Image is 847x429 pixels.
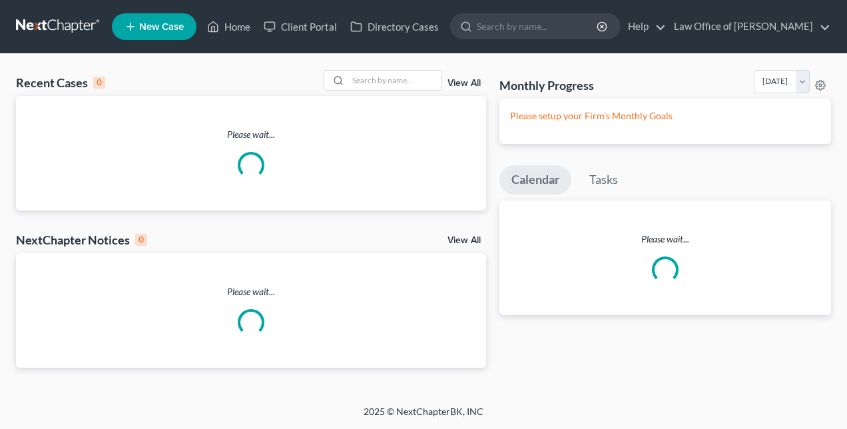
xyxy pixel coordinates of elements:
a: Law Office of [PERSON_NAME] [667,15,830,39]
div: 0 [93,77,105,89]
a: Calendar [499,165,571,195]
a: View All [447,236,481,245]
input: Search by name... [348,71,441,90]
p: Please setup your Firm's Monthly Goals [510,109,820,123]
h3: Monthly Progress [499,77,594,93]
span: New Case [139,22,184,32]
p: Please wait... [16,128,486,141]
a: Help [621,15,666,39]
div: NextChapter Notices [16,232,147,248]
input: Search by name... [477,14,599,39]
a: Home [200,15,257,39]
div: 0 [135,234,147,246]
a: Tasks [577,165,630,195]
a: Directory Cases [344,15,445,39]
div: 2025 © NextChapterBK, INC [44,405,803,429]
p: Please wait... [499,232,831,246]
a: View All [447,79,481,88]
a: Client Portal [257,15,344,39]
div: Recent Cases [16,75,105,91]
p: Please wait... [16,285,486,298]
